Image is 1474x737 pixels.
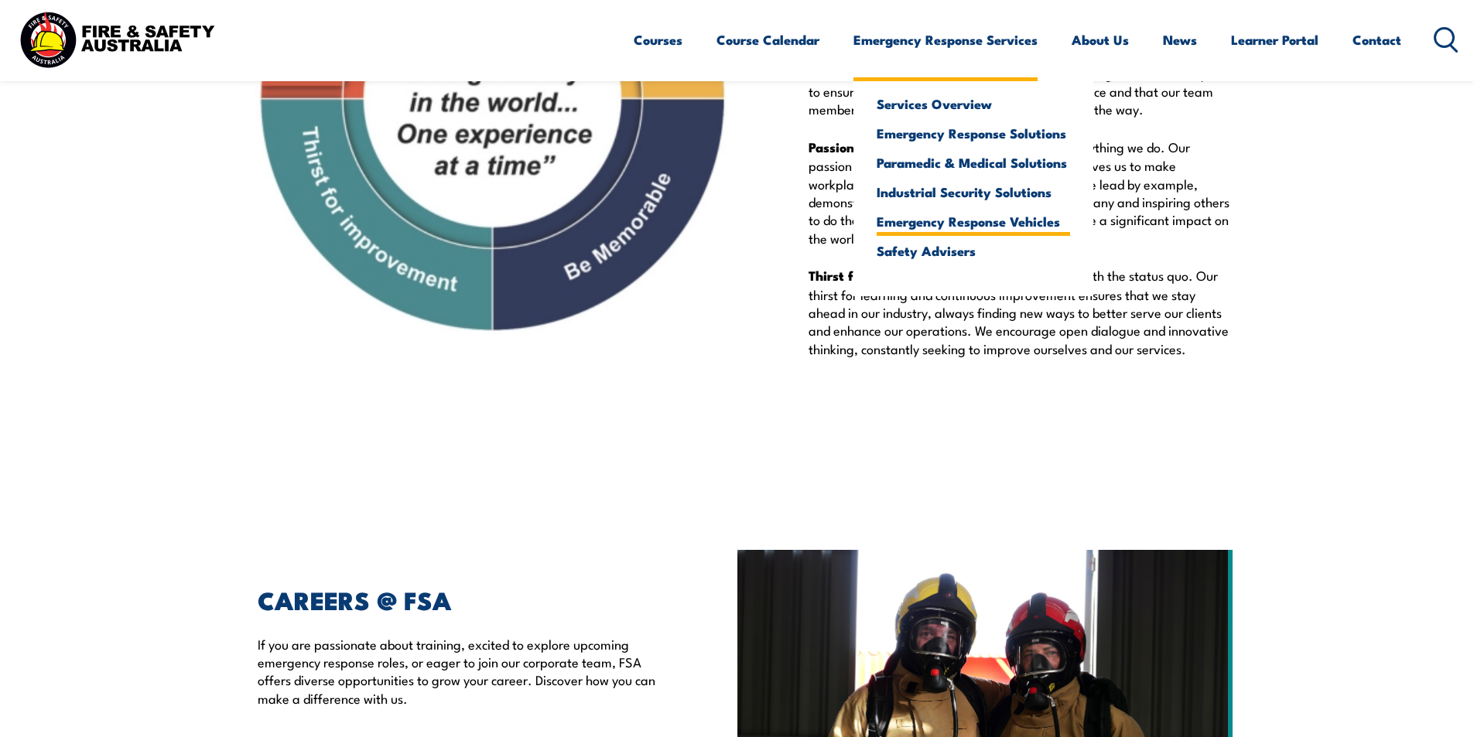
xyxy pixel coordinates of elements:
[1231,19,1318,60] a: Learner Portal
[809,137,925,157] strong: Passion for Safety:
[1072,19,1129,60] a: About Us
[258,589,666,610] h2: CAREERS @ FSA
[809,266,1233,357] p: We are never content with the status quo. Our thirst for learning and continuous improvement ensu...
[634,19,682,60] a: Courses
[809,265,956,285] strong: Thirst for Improvement:
[877,126,1070,140] a: Emergency Response Solutions
[877,214,1070,228] a: Emergency Response Vehicles
[1353,19,1401,60] a: Contact
[853,19,1038,60] a: Emergency Response Services
[1163,19,1197,60] a: News
[809,138,1233,247] p: Safety is at the heart of everything we do. Our passion for improving safety standards is what dr...
[877,244,1070,258] a: Safety Advisers
[258,635,666,708] p: If you are passionate about training, excited to explore upcoming emergency response roles, or ea...
[877,97,1070,111] a: Services Overview
[716,19,819,60] a: Course Calendar
[877,155,1070,169] a: Paramedic & Medical Solutions
[877,185,1070,199] a: Industrial Security Solutions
